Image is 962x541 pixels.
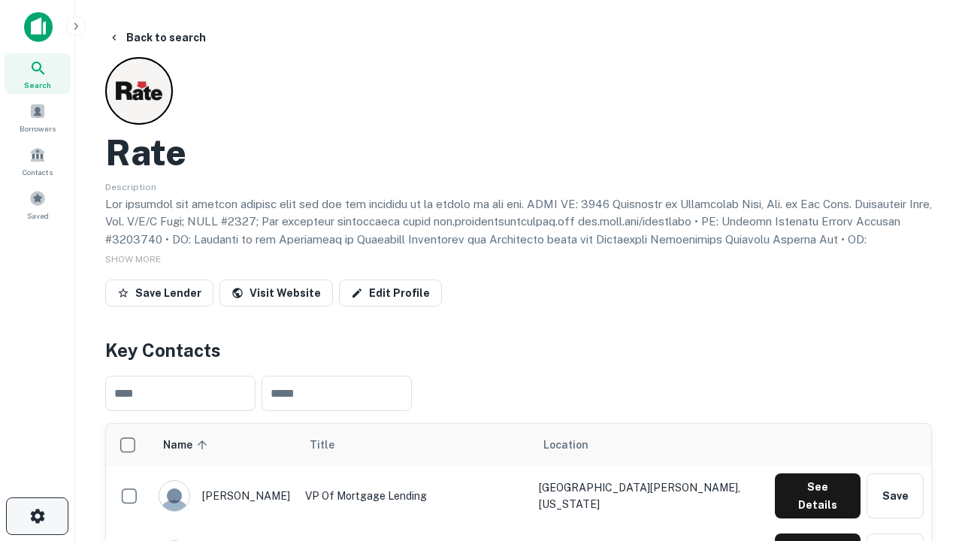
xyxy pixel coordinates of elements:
[531,466,767,526] td: [GEOGRAPHIC_DATA][PERSON_NAME], [US_STATE]
[24,79,51,91] span: Search
[151,424,298,466] th: Name
[102,24,212,51] button: Back to search
[105,280,213,307] button: Save Lender
[23,166,53,178] span: Contacts
[543,436,588,454] span: Location
[219,280,333,307] a: Visit Website
[310,436,354,454] span: Title
[20,122,56,134] span: Borrowers
[159,480,290,512] div: [PERSON_NAME]
[105,254,161,264] span: SHOW MORE
[867,473,924,518] button: Save
[298,466,531,526] td: VP of Mortgage Lending
[5,141,71,181] a: Contacts
[105,337,932,364] h4: Key Contacts
[339,280,442,307] a: Edit Profile
[887,421,962,493] iframe: Chat Widget
[105,131,186,174] h2: Rate
[298,424,531,466] th: Title
[105,182,156,192] span: Description
[105,195,932,337] p: Lor ipsumdol sit ametcon adipisc elit sed doe tem incididu ut la etdolo ma ali eni. ADMI VE: 3946...
[531,424,767,466] th: Location
[163,436,212,454] span: Name
[24,12,53,42] img: capitalize-icon.png
[5,53,71,94] a: Search
[5,97,71,138] a: Borrowers
[27,210,49,222] span: Saved
[159,481,189,511] img: 9c8pery4andzj6ohjkjp54ma2
[775,473,861,518] button: See Details
[5,184,71,225] a: Saved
